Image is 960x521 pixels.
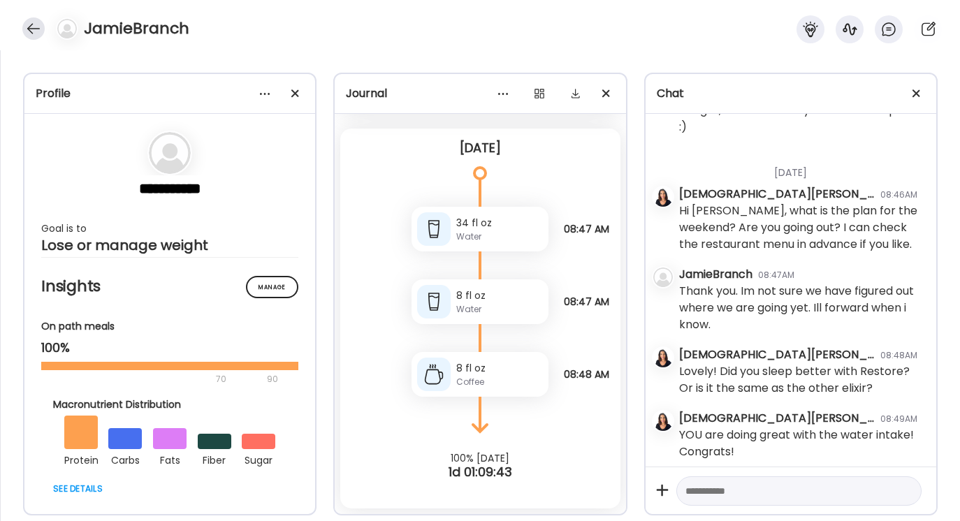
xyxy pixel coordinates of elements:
[679,266,752,283] div: JamieBranch
[456,288,543,303] div: 8 fl oz
[242,449,275,469] div: sugar
[41,319,298,334] div: On path meals
[41,276,298,297] h2: Insights
[880,349,917,362] div: 08:48AM
[679,149,925,186] div: [DATE]
[64,449,98,469] div: protein
[456,230,543,243] div: Water
[653,267,673,287] img: bg-avatar-default.svg
[351,140,609,156] div: [DATE]
[679,346,875,363] div: [DEMOGRAPHIC_DATA][PERSON_NAME]
[198,449,231,469] div: fiber
[653,348,673,367] img: avatars%2FmcUjd6cqKYdgkG45clkwT2qudZq2
[84,17,189,40] h4: JamieBranch
[679,427,925,460] div: YOU are doing great with the water intake! Congrats!
[41,339,298,356] div: 100%
[41,371,263,388] div: 70
[880,189,917,201] div: 08:46AM
[53,397,286,412] div: Macronutrient Distribution
[456,216,543,230] div: 34 fl oz
[679,283,925,333] div: Thank you. Im not sure we have figured out where we are going yet. Ill forward when i know.
[456,361,543,376] div: 8 fl oz
[564,295,609,308] span: 08:47 AM
[36,85,304,102] div: Profile
[335,453,625,464] div: 100% [DATE]
[653,411,673,431] img: avatars%2FmcUjd6cqKYdgkG45clkwT2qudZq2
[679,203,925,253] div: Hi [PERSON_NAME], what is the plan for the weekend? Are you going out? I can check the restaurant...
[653,187,673,207] img: avatars%2FmcUjd6cqKYdgkG45clkwT2qudZq2
[266,371,279,388] div: 90
[149,132,191,174] img: bg-avatar-default.svg
[564,223,609,235] span: 08:47 AM
[41,220,298,237] div: Goal is to
[153,449,187,469] div: fats
[246,276,298,298] div: Manage
[346,85,614,102] div: Journal
[57,19,77,38] img: bg-avatar-default.svg
[456,376,543,388] div: Coffee
[679,363,925,397] div: Lovely! Did you sleep better with Restore? Or is it the same as the other elixir?
[657,85,925,102] div: Chat
[564,368,609,381] span: 08:48 AM
[108,449,142,469] div: carbs
[758,269,794,281] div: 08:47AM
[880,413,917,425] div: 08:49AM
[41,237,298,254] div: Lose or manage weight
[679,410,875,427] div: [DEMOGRAPHIC_DATA][PERSON_NAME]
[679,186,875,203] div: [DEMOGRAPHIC_DATA][PERSON_NAME]
[335,464,625,480] div: 1d 01:09:43
[456,303,543,316] div: Water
